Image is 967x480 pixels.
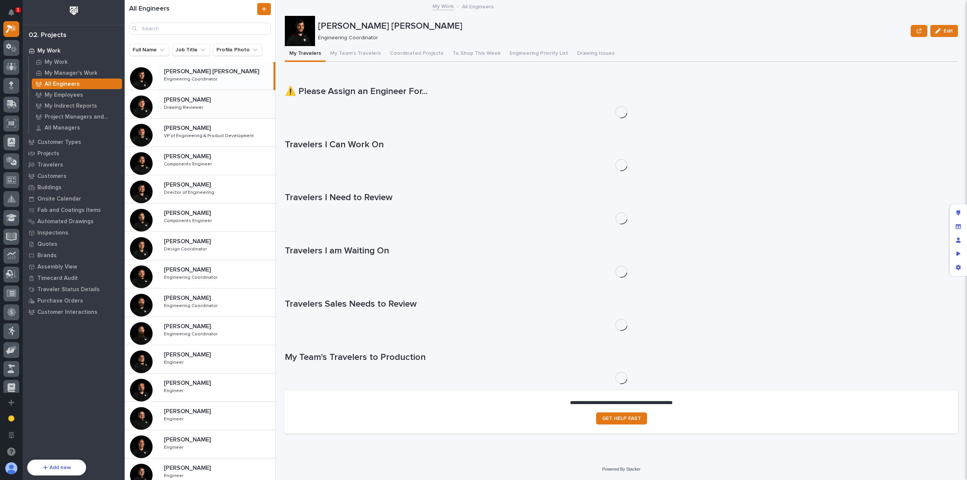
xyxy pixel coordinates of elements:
[23,162,61,168] span: [PERSON_NAME]
[164,435,212,443] p: [PERSON_NAME]
[573,46,619,62] button: Drawing Issues
[23,182,125,193] a: Buildings
[448,46,505,62] button: To Shop This Week
[29,68,125,78] a: My Manager's Work
[8,143,51,149] div: Past conversations
[37,150,59,157] p: Projects
[125,204,275,232] a: [PERSON_NAME][PERSON_NAME] Components EngineerComponents Engineer
[3,5,19,20] button: Notifications
[37,298,83,304] p: Purchase Orders
[29,122,125,133] a: All Managers
[433,2,454,10] a: My Work
[110,95,137,103] span: Prompting
[23,238,125,250] a: Quotes
[125,147,275,175] a: [PERSON_NAME][PERSON_NAME] Components EngineerComponents Engineer
[37,184,62,191] p: Buildings
[45,125,80,131] p: All Managers
[3,395,19,411] button: Add a new app...
[15,95,41,103] span: Help Docs
[29,90,125,100] a: My Employees
[164,415,185,422] p: Engineer
[164,273,219,280] p: Engineering Coordinator
[125,62,275,90] a: [PERSON_NAME] [PERSON_NAME][PERSON_NAME] [PERSON_NAME] Engineering CoordinatorEngineering Coordin...
[3,427,19,443] button: Open workspace settings
[37,252,57,259] p: Brands
[8,154,20,167] img: Jeff Miller
[37,162,63,168] p: Travelers
[125,317,275,345] a: [PERSON_NAME][PERSON_NAME] Engineering CoordinatorEngineering Coordinator
[164,188,216,195] p: Director of Engineering
[75,179,91,184] span: Pylon
[37,207,101,214] p: Fab and Coatings Items
[29,31,66,40] div: 02. Projects
[26,124,96,130] div: We're available if you need us!
[164,330,219,337] p: Engineering Coordinator
[8,42,137,54] p: How can we help?
[37,309,97,316] p: Customer Interactions
[385,46,448,62] button: Coordinated Projects
[318,21,908,32] p: [PERSON_NAME] [PERSON_NAME]
[125,289,275,317] a: [PERSON_NAME][PERSON_NAME] Engineering CoordinatorEngineering Coordinator
[172,44,210,56] button: Job Title
[129,23,271,35] input: Search
[37,139,81,146] p: Customer Types
[117,141,137,150] button: See all
[285,192,958,203] h1: Travelers I Need to Review
[285,245,958,256] h1: Travelers I am Waiting On
[37,230,68,236] p: Inspections
[462,2,494,10] p: All Engineers
[9,9,19,21] div: Notifications1
[37,218,94,225] p: Automated Drawings
[3,460,19,476] button: users-avatar
[164,350,212,358] p: [PERSON_NAME]
[952,233,965,247] div: Manage users
[164,103,205,110] p: Drawing Reviewer
[29,100,125,111] a: My Indirect Reports
[53,178,91,184] a: Powered byPylon
[596,412,647,424] a: GET HELP FAST
[47,96,53,102] img: favicon.ico
[8,117,21,130] img: 1736555164131-43832dd5-751b-4058-ba23-39d91318e5a0
[164,236,212,245] p: [PERSON_NAME]
[285,352,958,363] h1: My Team's Travelers to Production
[125,90,275,119] a: [PERSON_NAME][PERSON_NAME] Drawing ReviewerDrawing Reviewer
[23,306,125,318] a: Customer Interactions
[930,25,958,37] button: Edit
[164,132,255,139] p: VP of Engineering & Product Development
[164,66,261,75] p: [PERSON_NAME] [PERSON_NAME]
[29,111,125,122] a: Project Managers and Engineers
[37,48,60,54] p: My Work
[164,406,212,415] p: [PERSON_NAME]
[164,151,212,160] p: [PERSON_NAME]
[23,45,125,56] a: My Work
[125,175,275,204] a: [PERSON_NAME][PERSON_NAME] Director of EngineeringDirector of Engineering
[125,119,275,147] a: [PERSON_NAME][PERSON_NAME] VP of Engineering & Product DevelopmentVP of Engineering & Product Dev...
[952,206,965,220] div: Edit layout
[23,148,125,159] a: Projects
[164,293,212,302] p: [PERSON_NAME]
[23,261,125,272] a: Assembly View
[37,196,81,202] p: Onsite Calendar
[164,217,213,224] p: Components Engineer
[285,299,958,310] h1: Travelers Sales Needs to Review
[129,5,256,13] h1: All Engineers
[8,30,137,42] p: Welcome 👋
[45,114,119,120] p: Project Managers and Engineers
[125,374,275,402] a: [PERSON_NAME][PERSON_NAME] EngineerEngineer
[164,75,219,82] p: Engineering Coordinator
[129,44,169,56] button: Full Name
[285,139,958,150] h1: Travelers I Can Work On
[285,86,958,97] h1: ⚠️ Please Assign an Engineer For...
[29,57,125,67] a: My Work
[45,81,80,88] p: All Engineers
[37,173,66,180] p: Customers
[23,204,125,216] a: Fab and Coatings Items
[23,159,125,170] a: Travelers
[37,264,77,270] p: Assembly View
[318,35,905,41] p: Engineering Coordinator
[45,59,68,66] p: My Work
[164,302,219,309] p: Engineering Coordinator
[125,232,275,260] a: [PERSON_NAME][PERSON_NAME] Design CoordinatorDesign Coordinator
[23,193,125,204] a: Onsite Calendar
[23,170,125,182] a: Customers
